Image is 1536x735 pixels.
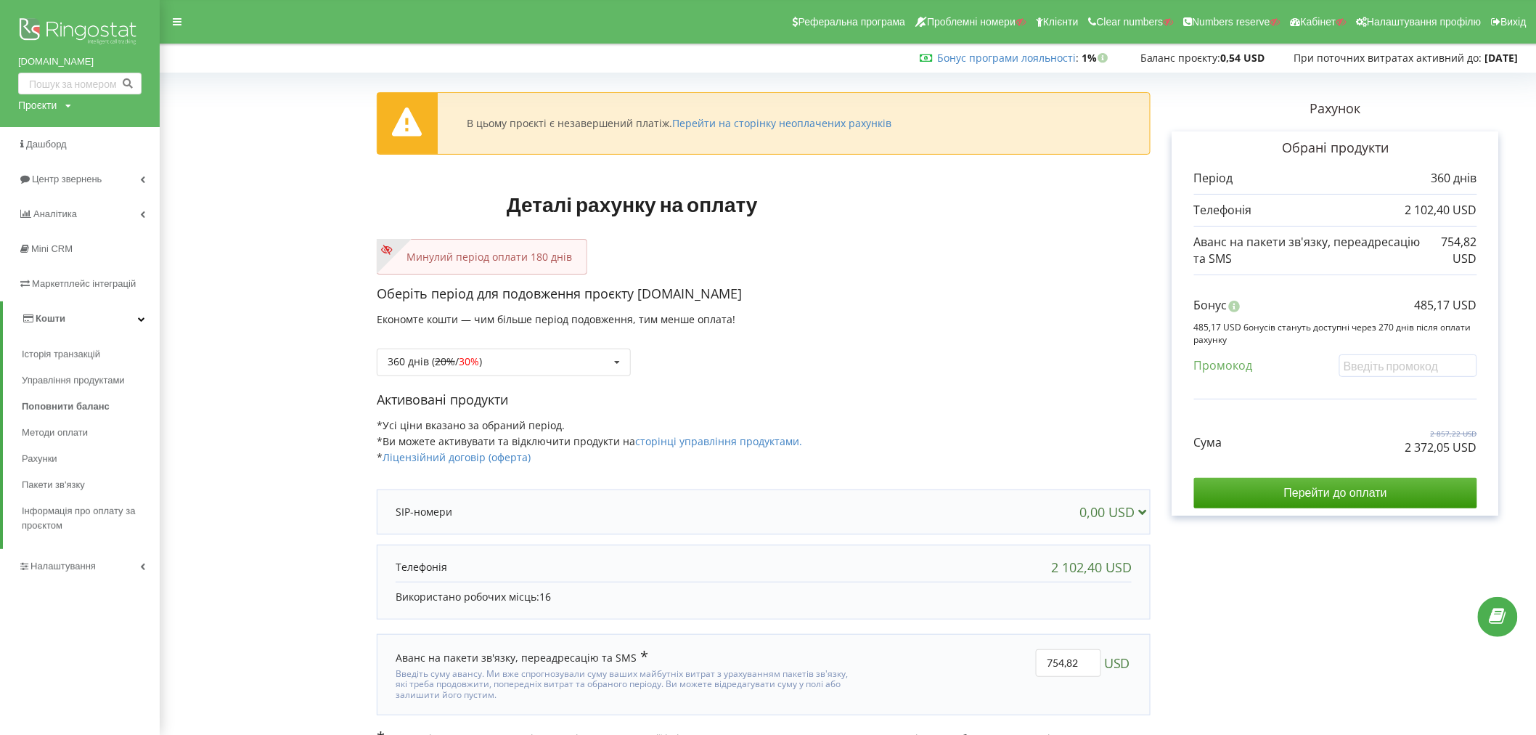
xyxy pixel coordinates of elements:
[22,420,160,446] a: Методи оплати
[22,504,152,533] span: Інформація про оплату за проєктом
[1194,434,1222,451] p: Сума
[32,278,136,289] span: Маркетплейс інтеграцій
[22,373,125,388] span: Управління продуктами
[377,312,735,326] span: Економте кошти — чим більше період подовження, тим менше оплата!
[1194,321,1477,346] p: 485,17 USD бонусів стануть доступні через 270 днів після оплати рахунку
[1367,16,1481,28] span: Налаштування профілю
[377,169,887,239] h1: Деталі рахунку на оплату
[1423,234,1477,267] p: 754,82 USD
[377,434,802,448] span: *Ви можете активувати та відключити продукти на
[1415,297,1477,314] p: 485,17 USD
[1431,170,1477,187] p: 360 днів
[377,391,1151,410] p: Активовані продукти
[396,505,452,519] p: SIP-номери
[396,590,1132,604] p: Використано робочих місць:
[1294,51,1482,65] span: При поточних витратах активний до:
[18,15,142,51] img: Ringostat logo
[1194,234,1423,267] p: Аванс на пакети зв'язку, переадресацію та SMS
[1221,51,1265,65] strong: 0,54 USD
[396,665,848,700] div: Введіть суму авансу. Ми вже спрогнозували суму ваших майбутніх витрат з урахуванням пакетів зв'яз...
[30,561,96,572] span: Налаштування
[1194,170,1233,187] p: Період
[377,285,1151,304] p: Оберіть період для подовження проєкту [DOMAIN_NAME]
[1194,297,1227,314] p: Бонус
[798,16,906,28] span: Реферальна програма
[1405,439,1477,456] p: 2 372,05 USD
[1194,139,1477,158] p: Обрані продукти
[22,452,57,466] span: Рахунки
[1140,51,1221,65] span: Баланс проєкту:
[18,54,142,69] a: [DOMAIN_NAME]
[1104,649,1130,677] span: USD
[22,394,160,420] a: Поповнити баланс
[1043,16,1079,28] span: Клієнти
[32,174,102,184] span: Центр звернень
[1097,16,1164,28] span: Clear numbers
[1501,16,1527,28] span: Вихід
[1485,51,1519,65] strong: [DATE]
[1079,505,1153,519] div: 0,00 USD
[26,139,67,150] span: Дашборд
[22,347,100,362] span: Історія транзакцій
[937,51,1076,65] a: Бонус програми лояльності
[1339,354,1477,377] input: Введіть промокод
[22,367,160,394] a: Управління продуктами
[392,250,572,264] p: Минулий період оплати 180 днів
[1151,100,1521,118] p: Рахунок
[3,301,160,336] a: Кошти
[18,98,57,113] div: Проєкти
[467,117,891,130] div: В цьому проєкті є незавершений платіж.
[18,73,142,94] input: Пошук за номером
[377,418,565,432] span: *Усі ціни вказано за обраний період.
[22,498,160,539] a: Інформація про оплату за проєктом
[31,243,73,254] span: Mini CRM
[1405,429,1477,439] p: 2 857,22 USD
[22,426,88,440] span: Методи оплати
[22,478,85,492] span: Пакети зв'язку
[937,51,1079,65] span: :
[36,313,65,324] span: Кошти
[1301,16,1336,28] span: Кабінет
[1082,51,1111,65] strong: 1%
[927,16,1016,28] span: Проблемні номери
[672,116,891,130] a: Перейти на сторінку неоплачених рахунків
[22,399,110,414] span: Поповнити баланс
[33,208,77,219] span: Аналiтика
[396,649,648,665] div: Аванс на пакети зв'язку, переадресацію та SMS
[1194,357,1253,374] p: Промокод
[1193,16,1270,28] span: Numbers reserve
[22,472,160,498] a: Пакети зв'язку
[459,354,479,368] span: 30%
[396,560,447,574] p: Телефонія
[1405,202,1477,219] p: 2 102,40 USD
[388,357,482,367] div: 360 днів ( / )
[635,434,802,448] a: сторінці управління продуктами.
[22,341,160,367] a: Історія транзакцій
[383,450,531,464] a: Ліцензійний договір (оферта)
[1194,202,1252,219] p: Телефонія
[539,590,551,604] span: 16
[435,354,455,368] s: 20%
[22,446,160,472] a: Рахунки
[1194,478,1477,508] input: Перейти до оплати
[1051,560,1132,574] div: 2 102,40 USD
